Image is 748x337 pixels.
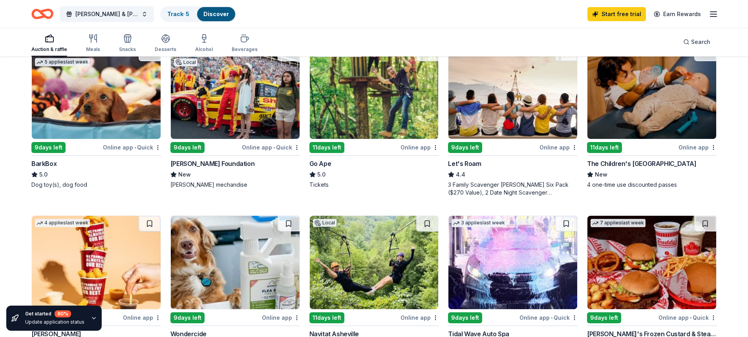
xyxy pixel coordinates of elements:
div: Online app Quick [658,313,717,322]
div: 3 Family Scavenger [PERSON_NAME] Six Pack ($270 Value), 2 Date Night Scavenger [PERSON_NAME] Two ... [448,181,578,197]
div: Online app [262,313,300,322]
button: Auction & raffle [31,31,67,56]
div: Online app [540,142,578,152]
button: Desserts [155,31,176,56]
img: Image for Go Ape [310,46,439,139]
button: Meals [86,31,100,56]
div: Online app [401,142,439,152]
div: Meals [86,46,100,53]
div: 9 days left [31,142,66,153]
div: Beverages [232,46,258,53]
div: Online app Quick [242,142,300,152]
span: New [595,170,607,179]
div: 9 days left [448,142,482,153]
div: The Children's [GEOGRAPHIC_DATA] [587,159,696,168]
img: Image for Freddy's Frozen Custard & Steakburgers [587,216,716,309]
button: Search [677,34,717,50]
div: 11 days left [309,142,344,153]
button: [PERSON_NAME] & [PERSON_NAME] Infertility Journey IVF Fund Bingo Night [60,6,154,22]
div: 5 applies last week [35,58,90,66]
div: 9 days left [170,142,205,153]
div: 11 days left [309,312,344,323]
div: 7 applies last week [591,219,646,227]
div: Alcohol [195,46,213,53]
span: Search [691,37,710,47]
div: 4 applies last week [35,219,90,227]
a: Earn Rewards [649,7,706,21]
div: 11 days left [587,142,622,153]
div: Online app [123,313,161,322]
div: 9 days left [448,312,482,323]
div: Desserts [155,46,176,53]
span: 4.4 [456,170,465,179]
div: [PERSON_NAME] mechandise [170,181,300,189]
a: Image for BarkBoxTop rated5 applieslast week9days leftOnline app•QuickBarkBox5.0Dog toy(s), dog food [31,45,161,189]
div: 80 % [55,310,71,317]
div: 9 days left [587,312,621,323]
button: Track· 5Discover [160,6,236,22]
span: 5.0 [39,170,48,179]
div: 9 days left [170,312,205,323]
img: Image for Joey Logano Foundation [171,46,300,139]
a: Image for The Children's Museum of WilmingtonLocal11days leftOnline appThe Children's [GEOGRAPHIC... [587,45,717,189]
div: Get started [25,310,84,317]
a: Image for Joey Logano Foundation1 applylast weekLocal9days leftOnline app•Quick[PERSON_NAME] Foun... [170,45,300,189]
img: Image for Let's Roam [448,46,577,139]
div: Online app Quick [103,142,161,152]
a: Image for Let's Roam9days leftOnline appLet's Roam4.43 Family Scavenger [PERSON_NAME] Six Pack ($... [448,45,578,197]
span: 5.0 [317,170,326,179]
img: Image for Tidal Wave Auto Spa [448,216,577,309]
span: [PERSON_NAME] & [PERSON_NAME] Infertility Journey IVF Fund Bingo Night [75,9,138,19]
img: Image for Sheetz [32,216,161,309]
div: [PERSON_NAME] Foundation [170,159,254,168]
a: Home [31,5,53,23]
div: Online app [679,142,717,152]
img: Image for The Children's Museum of Wilmington [587,46,716,139]
img: Image for Navitat Asheville [310,216,439,309]
img: Image for BarkBox [32,46,161,139]
div: Let's Roam [448,159,481,168]
span: • [273,144,275,151]
span: • [551,315,552,321]
div: Tickets [309,181,439,189]
button: Alcohol [195,31,213,56]
div: Go Ape [309,159,331,168]
div: Update application status [25,319,84,325]
span: • [134,144,136,151]
a: Start free trial [587,7,646,21]
a: Discover [203,11,229,17]
div: Online app Quick [519,313,578,322]
a: Track· 5 [167,11,189,17]
a: Image for Go Ape1 applylast week11days leftOnline appGo Ape5.0Tickets [309,45,439,189]
div: Local [174,58,198,66]
button: Beverages [232,31,258,56]
div: BarkBox [31,159,57,168]
span: New [178,170,191,179]
div: Local [313,219,337,227]
button: Snacks [119,31,136,56]
span: • [690,315,691,321]
div: 3 applies last week [452,219,507,227]
div: Dog toy(s), dog food [31,181,161,189]
div: Online app [401,313,439,322]
img: Image for Wondercide [171,216,300,309]
div: Snacks [119,46,136,53]
div: 4 one-time use discounted passes [587,181,717,189]
div: Auction & raffle [31,46,67,53]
